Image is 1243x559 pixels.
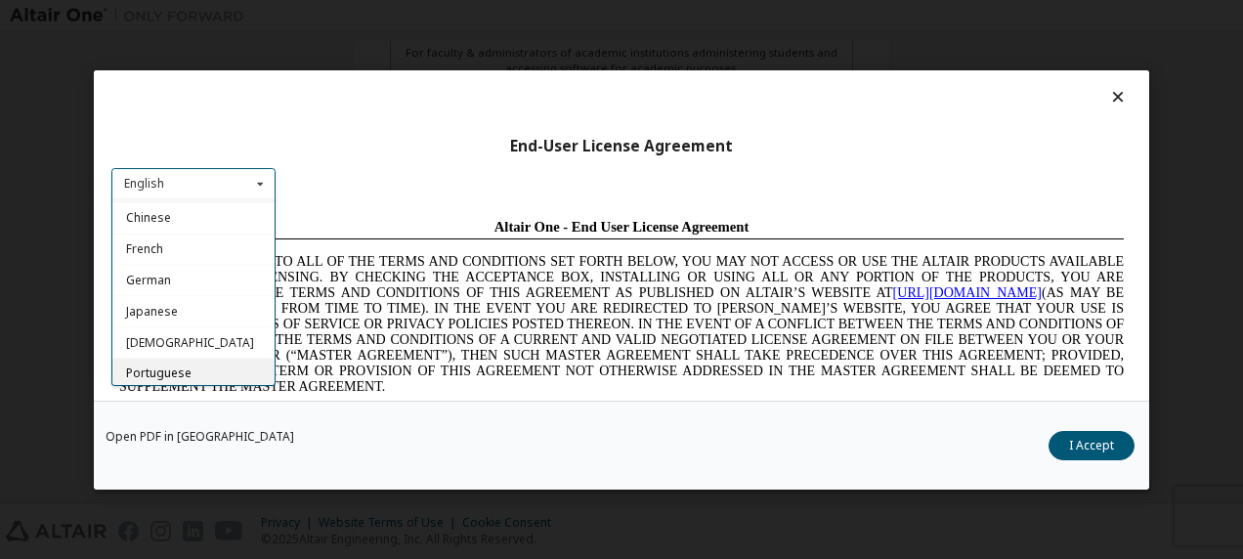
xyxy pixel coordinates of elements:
span: Altair One - End User License Agreement [383,8,638,23]
span: Japanese [126,303,178,320]
span: IF YOU DO NOT AGREE TO ALL OF THE TERMS AND CONDITIONS SET FORTH BELOW, YOU MAY NOT ACCESS OR USE... [8,43,1012,183]
span: Portuguese [126,365,192,382]
div: End-User License Agreement [111,136,1132,155]
span: [DEMOGRAPHIC_DATA] [126,334,254,351]
span: German [126,272,171,288]
span: Lore Ipsumd Sit Ame Cons Adipisc Elitseddo (“Eiusmodte”) in utlabor Etdolo Magnaaliqua Eni. (“Adm... [8,199,1012,339]
button: I Accept [1049,430,1135,459]
span: French [126,240,163,257]
a: [URL][DOMAIN_NAME] [782,74,930,89]
span: Chinese [126,209,171,226]
a: Open PDF in [GEOGRAPHIC_DATA] [106,430,294,442]
div: English [124,178,164,190]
